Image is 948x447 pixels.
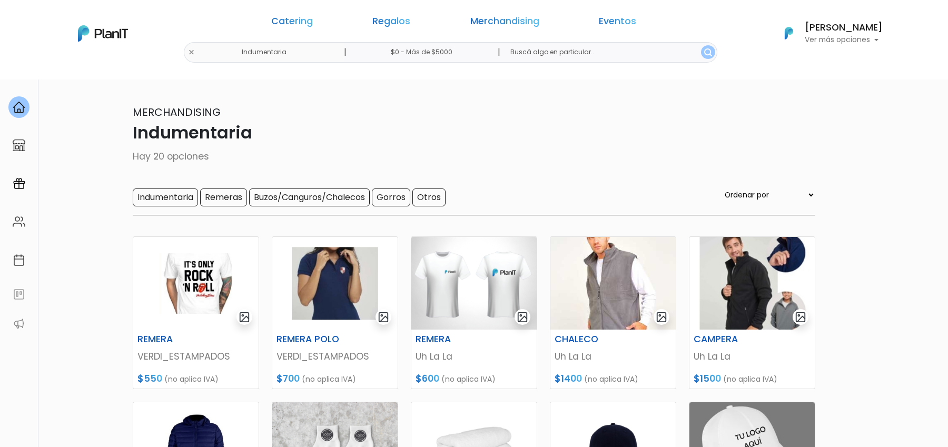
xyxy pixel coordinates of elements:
[378,311,390,323] img: gallery-light
[188,49,195,56] img: close-6986928ebcb1d6c9903e3b54e860dbc4d054630f23adef3a32610726dff6a82b.svg
[13,101,25,114] img: home-e721727adea9d79c4d83392d1f703f7f8bce08238fde08b1acbfd93340b81755.svg
[249,188,370,206] input: Buzos/Canguros/Chalecos
[131,334,218,345] h6: REMERA
[133,188,198,206] input: Indumentaria
[694,372,721,385] span: $1500
[416,350,532,363] p: Uh La La
[411,237,537,330] img: thumb_WhatsApp_Image_2023-04-05_at_09.22-PhotoRoom.png
[133,150,815,163] p: Hay 20 opciones
[272,236,398,389] a: gallery-light REMERA POLO VERDI_ESTAMPADOS $700 (no aplica IVA)
[550,236,676,389] a: gallery-light CHALECO Uh La La $1400 (no aplica IVA)
[412,188,446,206] input: Otros
[441,374,496,384] span: (no aplica IVA)
[689,236,815,389] a: gallery-light CAMPERA Uh La La $1500 (no aplica IVA)
[133,237,259,330] img: thumb_Captura_de_pantalla_2023-03-27_142000.jpg
[276,350,393,363] p: VERDI_ESTAMPADOS
[344,46,347,58] p: |
[416,372,439,385] span: $600
[78,25,128,42] img: PlanIt Logo
[13,254,25,266] img: calendar-87d922413cdce8b2cf7b7f5f62616a5cf9e4887200fb71536465627b3292af00.svg
[771,19,883,47] button: PlanIt Logo [PERSON_NAME] Ver más opciones
[164,374,219,384] span: (no aplica IVA)
[687,334,774,345] h6: CAMPERA
[555,350,671,363] p: Uh La La
[555,372,582,385] span: $1400
[133,120,815,145] p: Indumentaria
[13,317,25,330] img: partners-52edf745621dab592f3b2c58e3bca9d71375a7ef29c3b500c9f145b62cc070d4.svg
[272,237,398,330] img: thumb_Captura_de_pantalla_2023-03-27_152219.jpg
[13,288,25,301] img: feedback-78b5a0c8f98aac82b08bfc38622c3050aee476f2c9584af64705fc4e61158814.svg
[795,311,807,323] img: gallery-light
[704,48,712,56] img: search_button-432b6d5273f82d61273b3651a40e1bd1b912527efae98b1b7a1b2c0702e16a8d.svg
[13,215,25,228] img: people-662611757002400ad9ed0e3c099ab2801c6687ba6c219adb57efc949bc21e19d.svg
[271,17,313,29] a: Catering
[13,177,25,190] img: campaigns-02234683943229c281be62815700db0a1741e53638e28bf9629b52c665b00959.svg
[694,350,811,363] p: Uh La La
[200,188,247,206] input: Remeras
[470,17,539,29] a: Merchandising
[584,374,638,384] span: (no aplica IVA)
[599,17,636,29] a: Eventos
[137,372,162,385] span: $550
[276,372,300,385] span: $700
[133,236,259,389] a: gallery-light REMERA VERDI_ESTAMPADOS $550 (no aplica IVA)
[656,311,668,323] img: gallery-light
[133,104,815,120] p: Merchandising
[372,188,410,206] input: Gorros
[13,139,25,152] img: marketplace-4ceaa7011d94191e9ded77b95e3339b90024bf715f7c57f8cf31f2d8c509eaba.svg
[517,311,529,323] img: gallery-light
[689,237,815,330] img: thumb_AF0532BC-F6C4-4701-B8F6-B89258EB8466.jpeg
[409,334,496,345] h6: REMERA
[805,23,883,33] h6: [PERSON_NAME]
[502,42,717,63] input: Buscá algo en particular..
[777,22,801,45] img: PlanIt Logo
[550,237,676,330] img: thumb_WhatsApp_Image_2023-06-15_at_13.51.21.jpeg
[411,236,537,389] a: gallery-light REMERA Uh La La $600 (no aplica IVA)
[805,36,883,44] p: Ver más opciones
[270,334,357,345] h6: REMERA POLO
[498,46,500,58] p: |
[372,17,410,29] a: Regalos
[723,374,777,384] span: (no aplica IVA)
[239,311,251,323] img: gallery-light
[302,374,356,384] span: (no aplica IVA)
[137,350,254,363] p: VERDI_ESTAMPADOS
[548,334,635,345] h6: CHALECO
